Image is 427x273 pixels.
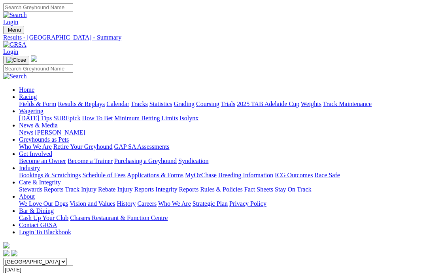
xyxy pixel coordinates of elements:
[117,186,154,193] a: Injury Reports
[178,157,208,164] a: Syndication
[185,172,217,178] a: MyOzChase
[19,222,57,228] a: Contact GRSA
[275,172,313,178] a: ICG Outcomes
[174,100,195,107] a: Grading
[3,64,73,73] input: Search
[155,186,198,193] a: Integrity Reports
[3,250,9,256] img: facebook.svg
[229,200,266,207] a: Privacy Policy
[221,100,235,107] a: Trials
[3,73,27,80] img: Search
[3,48,18,55] a: Login
[19,93,37,100] a: Racing
[35,129,85,136] a: [PERSON_NAME]
[19,100,424,108] div: Racing
[65,186,115,193] a: Track Injury Rebate
[114,143,170,150] a: GAP SA Assessments
[3,26,24,34] button: Toggle navigation
[314,172,340,178] a: Race Safe
[114,157,177,164] a: Purchasing a Greyhound
[19,172,81,178] a: Bookings & Scratchings
[8,27,21,33] span: Menu
[19,115,424,122] div: Wagering
[19,229,71,235] a: Login To Blackbook
[68,157,113,164] a: Become a Trainer
[19,86,34,93] a: Home
[70,200,115,207] a: Vision and Values
[3,242,9,248] img: logo-grsa-white.png
[19,150,52,157] a: Get Involved
[301,100,321,107] a: Weights
[19,129,33,136] a: News
[19,129,424,136] div: News & Media
[31,55,37,62] img: logo-grsa-white.png
[19,214,68,221] a: Cash Up Your Club
[82,115,113,121] a: How To Bet
[200,186,243,193] a: Rules & Policies
[19,157,66,164] a: Become an Owner
[137,200,157,207] a: Careers
[82,172,125,178] a: Schedule of Fees
[179,115,198,121] a: Isolynx
[3,3,73,11] input: Search
[19,193,35,200] a: About
[19,136,69,143] a: Greyhounds as Pets
[53,115,80,121] a: SUREpick
[19,143,52,150] a: Who We Are
[19,207,54,214] a: Bar & Dining
[3,41,26,48] img: GRSA
[19,122,58,129] a: News & Media
[149,100,172,107] a: Statistics
[19,100,56,107] a: Fields & Form
[127,172,183,178] a: Applications & Forms
[19,172,424,179] div: Industry
[106,100,129,107] a: Calendar
[158,200,191,207] a: Who We Are
[19,108,43,114] a: Wagering
[6,57,26,63] img: Close
[19,186,63,193] a: Stewards Reports
[131,100,148,107] a: Tracks
[19,165,40,171] a: Industry
[11,250,17,256] img: twitter.svg
[19,179,61,186] a: Care & Integrity
[218,172,273,178] a: Breeding Information
[19,115,52,121] a: [DATE] Tips
[244,186,273,193] a: Fact Sheets
[19,200,68,207] a: We Love Our Dogs
[193,200,228,207] a: Strategic Plan
[19,157,424,165] div: Get Involved
[196,100,219,107] a: Coursing
[19,186,424,193] div: Care & Integrity
[3,19,18,25] a: Login
[114,115,178,121] a: Minimum Betting Limits
[3,34,424,41] a: Results - [GEOGRAPHIC_DATA] - Summary
[117,200,136,207] a: History
[19,214,424,222] div: Bar & Dining
[323,100,372,107] a: Track Maintenance
[19,200,424,207] div: About
[53,143,113,150] a: Retire Your Greyhound
[70,214,168,221] a: Chasers Restaurant & Function Centre
[237,100,299,107] a: 2025 TAB Adelaide Cup
[19,143,424,150] div: Greyhounds as Pets
[58,100,105,107] a: Results & Replays
[3,11,27,19] img: Search
[275,186,311,193] a: Stay On Track
[3,56,29,64] button: Toggle navigation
